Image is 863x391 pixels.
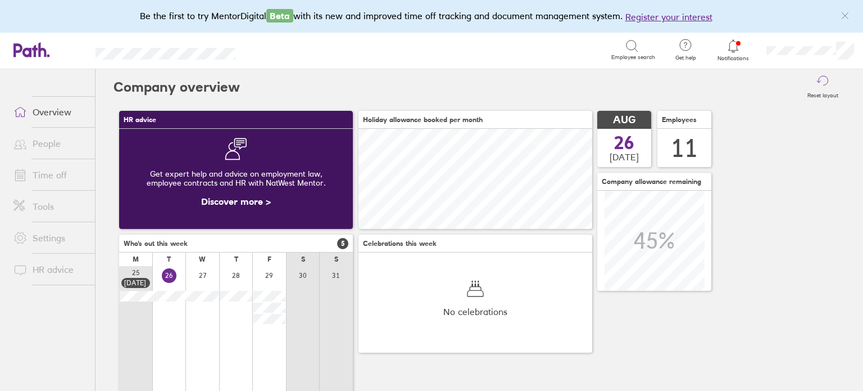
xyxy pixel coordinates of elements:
[715,55,752,62] span: Notifications
[363,240,437,248] span: Celebrations this week
[234,255,238,263] div: T
[443,307,507,317] span: No celebrations
[801,69,845,105] button: Reset layout
[662,116,697,124] span: Employees
[337,238,348,249] span: 5
[625,10,712,24] button: Register your interest
[124,116,156,124] span: HR advice
[201,196,271,207] a: Discover more >
[266,9,293,23] span: Beta
[266,44,294,55] div: Search
[4,195,95,218] a: Tools
[610,152,639,162] span: [DATE]
[614,134,634,152] span: 26
[4,227,95,249] a: Settings
[124,240,188,248] span: Who's out this week
[113,69,240,105] h2: Company overview
[4,258,95,281] a: HR advice
[801,89,845,99] label: Reset layout
[301,255,305,263] div: S
[667,55,704,61] span: Get help
[128,160,344,196] div: Get expert help and advice on employment law, employee contracts and HR with NatWest Mentor.
[4,132,95,155] a: People
[4,101,95,123] a: Overview
[334,255,338,263] div: S
[267,255,271,263] div: F
[715,38,752,62] a: Notifications
[140,9,724,24] div: Be the first to try MentorDigital with its new and improved time off tracking and document manage...
[613,114,635,126] span: AUG
[611,54,655,61] span: Employee search
[602,178,701,186] span: Company allowance remaining
[671,134,698,163] div: 11
[167,255,171,263] div: T
[4,164,95,186] a: Time off
[133,255,139,263] div: M
[124,279,147,287] div: [DATE]
[363,116,483,124] span: Holiday allowance booked per month
[199,255,206,263] div: W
